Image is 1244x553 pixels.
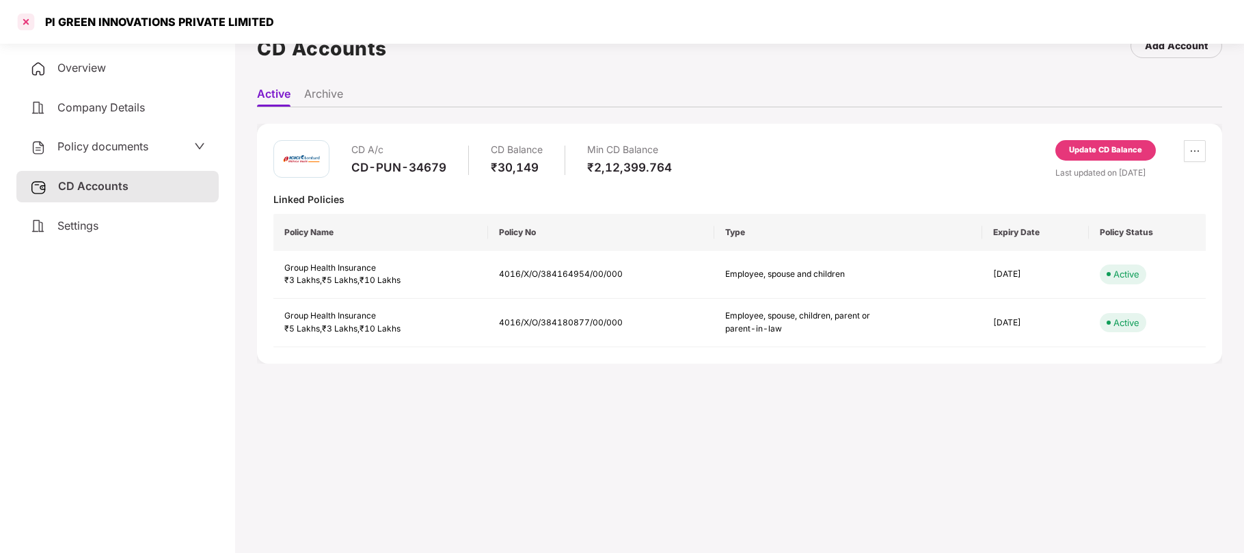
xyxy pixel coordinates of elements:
img: svg+xml;base64,PHN2ZyB3aWR0aD0iMjUiIGhlaWdodD0iMjQiIHZpZXdCb3g9IjAgMCAyNSAyNCIgZmlsbD0ibm9uZSIgeG... [30,179,47,195]
th: Expiry Date [982,214,1089,251]
span: ₹5 Lakhs , [322,275,360,285]
div: Last updated on [DATE] [1055,166,1206,179]
span: Policy documents [57,139,148,153]
span: ellipsis [1185,146,1205,157]
div: CD Balance [491,140,543,160]
th: Policy Status [1089,214,1206,251]
button: ellipsis [1184,140,1206,162]
div: Employee, spouse and children [725,268,876,281]
div: Employee, spouse, children, parent or parent-in-law [725,310,876,336]
div: ₹30,149 [491,160,543,175]
div: Group Health Insurance [284,262,477,275]
th: Type [714,214,982,251]
span: ₹3 Lakhs , [322,323,360,334]
td: 4016/X/O/384180877/00/000 [488,299,714,347]
div: Active [1113,267,1139,281]
div: CD-PUN-34679 [351,160,446,175]
li: Active [257,87,290,107]
img: svg+xml;base64,PHN2ZyB4bWxucz0iaHR0cDovL3d3dy53My5vcmcvMjAwMC9zdmciIHdpZHRoPSIyNCIgaGVpZ2h0PSIyNC... [30,218,46,234]
div: CD A/c [351,140,446,160]
th: Policy Name [273,214,488,251]
img: svg+xml;base64,PHN2ZyB4bWxucz0iaHR0cDovL3d3dy53My5vcmcvMjAwMC9zdmciIHdpZHRoPSIyNCIgaGVpZ2h0PSIyNC... [30,61,46,77]
td: 4016/X/O/384164954/00/000 [488,251,714,299]
th: Policy No [488,214,714,251]
span: Settings [57,219,98,232]
span: ₹10 Lakhs [360,275,401,285]
div: Add Account [1145,38,1208,53]
img: svg+xml;base64,PHN2ZyB4bWxucz0iaHR0cDovL3d3dy53My5vcmcvMjAwMC9zdmciIHdpZHRoPSIyNCIgaGVpZ2h0PSIyNC... [30,139,46,156]
li: Archive [304,87,343,107]
span: Company Details [57,100,145,114]
div: Linked Policies [273,193,1206,206]
td: [DATE] [982,251,1089,299]
span: CD Accounts [58,179,129,193]
img: svg+xml;base64,PHN2ZyB4bWxucz0iaHR0cDovL3d3dy53My5vcmcvMjAwMC9zdmciIHdpZHRoPSIyNCIgaGVpZ2h0PSIyNC... [30,100,46,116]
div: Group Health Insurance [284,310,477,323]
div: Update CD Balance [1069,144,1142,157]
span: ₹10 Lakhs [360,323,401,334]
div: PI GREEN INNOVATIONS PRIVATE LIMITED [37,15,274,29]
h1: CD Accounts [257,33,387,64]
span: down [194,141,205,152]
td: [DATE] [982,299,1089,347]
div: Min CD Balance [587,140,672,160]
img: icici.png [281,152,322,166]
div: ₹2,12,399.764 [587,160,672,175]
span: ₹5 Lakhs , [284,323,322,334]
div: Active [1113,316,1139,329]
span: Overview [57,61,106,75]
span: ₹3 Lakhs , [284,275,322,285]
